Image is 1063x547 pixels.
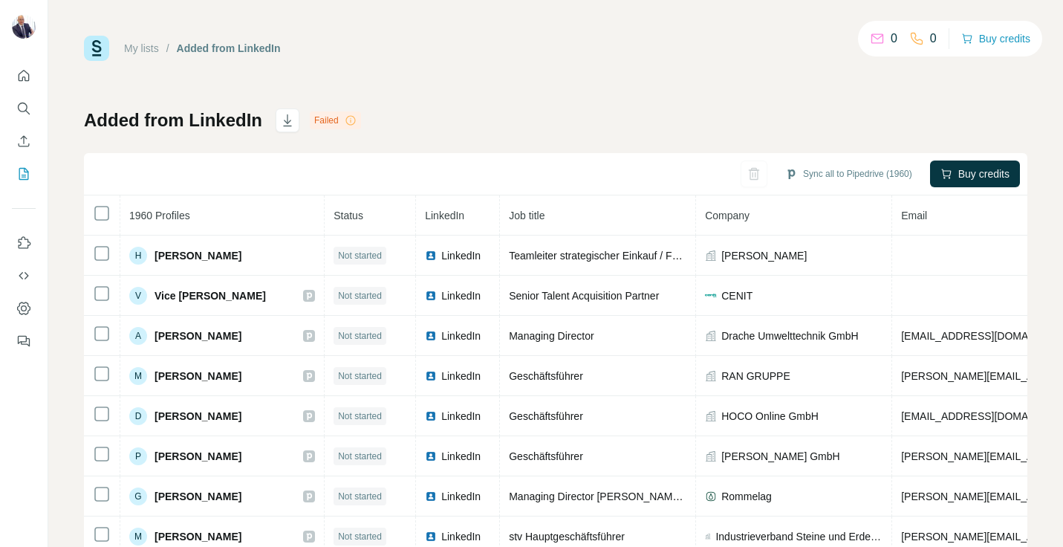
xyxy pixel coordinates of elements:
span: Industrieverband Steine und Erden [GEOGRAPHIC_DATA] e.V. (ISTE) [715,529,882,544]
img: Avatar [12,15,36,39]
button: Feedback [12,328,36,355]
span: LinkedIn [441,248,481,263]
span: LinkedIn [425,210,464,221]
span: Job title [509,210,544,221]
button: Buy credits [961,28,1030,49]
div: M [129,528,147,546]
span: LinkedIn [441,328,481,343]
img: LinkedIn logo [425,330,437,342]
button: Sync all to Pipedrive (1960) [775,163,923,185]
span: LinkedIn [441,288,481,303]
span: CENIT [721,288,752,303]
span: Not started [338,289,382,302]
span: Geschäftsführer [509,370,583,382]
span: stv Hauptgeschäftsführer [509,531,625,543]
span: Email [901,210,927,221]
div: V [129,287,147,305]
button: Buy credits [930,161,1020,187]
img: LinkedIn logo [425,250,437,262]
img: LinkedIn logo [425,491,437,502]
div: H [129,247,147,265]
p: 0 [930,30,937,48]
span: Not started [338,249,382,262]
span: [PERSON_NAME] [155,529,241,544]
span: Status [334,210,363,221]
span: Buy credits [958,166,1010,181]
div: Failed [310,111,361,129]
button: Search [12,95,36,122]
button: Use Surfe on LinkedIn [12,230,36,256]
img: LinkedIn logo [425,290,437,302]
span: [PERSON_NAME] [155,328,241,343]
img: company-logo [705,294,717,297]
span: HOCO Online GmbH [721,409,819,424]
span: LinkedIn [441,369,481,383]
div: P [129,447,147,465]
span: Vice [PERSON_NAME] [155,288,266,303]
img: Surfe Logo [84,36,109,61]
span: [PERSON_NAME] [155,409,241,424]
span: Rommelag [721,489,772,504]
a: My lists [124,42,159,54]
span: Not started [338,450,382,463]
span: Not started [338,490,382,503]
span: Senior Talent Acquisition Partner [509,290,659,302]
span: Drache Umwelttechnik GmbH [721,328,858,343]
span: [PERSON_NAME] [155,449,241,464]
span: LinkedIn [441,529,481,544]
img: LinkedIn logo [425,450,437,462]
p: 0 [891,30,897,48]
span: LinkedIn [441,409,481,424]
div: M [129,367,147,385]
div: G [129,488,147,505]
span: Company [705,210,750,221]
span: LinkedIn [441,489,481,504]
span: RAN GRUPPE [721,369,790,383]
div: A [129,327,147,345]
span: [PERSON_NAME] [721,248,807,263]
span: Geschäftsführer [509,410,583,422]
button: My lists [12,161,36,187]
span: Not started [338,410,382,423]
img: LinkedIn logo [425,531,437,543]
button: Dashboard [12,295,36,322]
span: Geschäftsführer [509,450,583,462]
span: LinkedIn [441,449,481,464]
span: 1960 Profiles [129,210,190,221]
span: Managing Director [PERSON_NAME] CDMO [509,491,717,502]
span: Managing Director [509,330,594,342]
li: / [166,41,169,56]
div: Added from LinkedIn [177,41,281,56]
h1: Added from LinkedIn [84,109,262,132]
img: LinkedIn logo [425,410,437,422]
button: Quick start [12,62,36,89]
button: Use Surfe API [12,262,36,289]
span: [PERSON_NAME] [155,248,241,263]
div: D [129,407,147,425]
span: Not started [338,329,382,343]
img: LinkedIn logo [425,370,437,382]
span: Not started [338,530,382,543]
span: [PERSON_NAME] [155,489,241,504]
span: Teamleiter strategischer Einkauf / Fokus Lifecycleprocurement [509,250,796,262]
span: [PERSON_NAME] GmbH [721,449,839,464]
button: Enrich CSV [12,128,36,155]
span: [PERSON_NAME] [155,369,241,383]
img: company-logo [705,491,717,502]
span: Not started [338,369,382,383]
